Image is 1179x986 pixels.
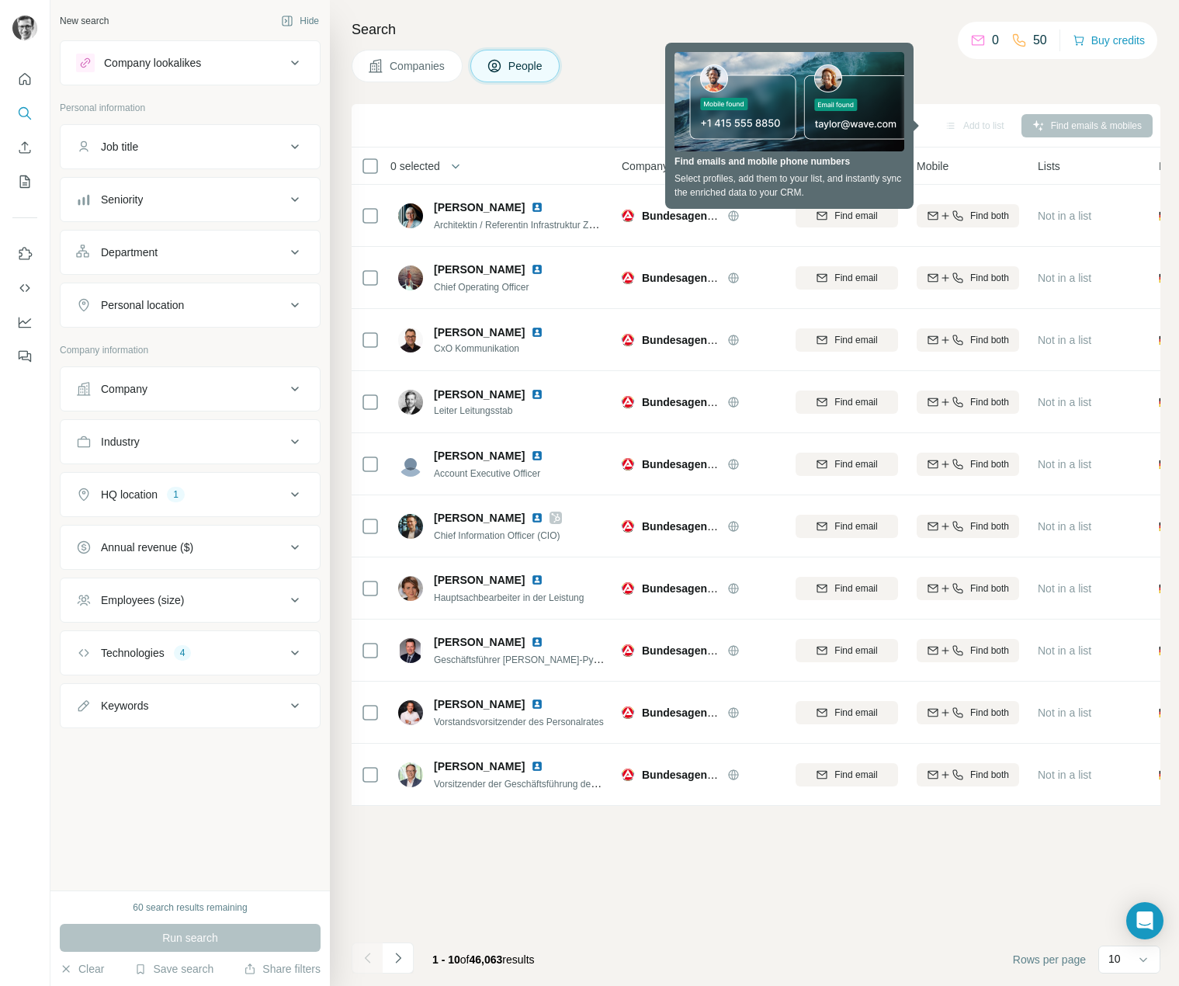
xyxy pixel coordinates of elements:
[398,266,423,290] img: Avatar
[834,395,877,409] span: Find email
[434,325,525,340] span: [PERSON_NAME]
[434,592,584,603] span: Hauptsachbearbeiter in der Leistung
[432,953,460,966] span: 1 - 10
[352,19,1160,40] h4: Search
[101,245,158,260] div: Department
[167,488,185,502] div: 1
[834,644,877,658] span: Find email
[398,452,423,477] img: Avatar
[133,901,247,915] div: 60 search results remaining
[134,961,213,977] button: Save search
[642,334,773,346] span: Bundesagentur für Arbeit
[531,450,543,462] img: LinkedIn logo
[1038,396,1091,408] span: Not in a list
[101,192,143,207] div: Seniority
[12,99,37,127] button: Search
[531,263,543,276] img: LinkedIn logo
[432,953,535,966] span: results
[101,434,140,450] div: Industry
[531,636,543,648] img: LinkedIn logo
[398,638,423,663] img: Avatar
[434,717,604,727] span: Vorstandsvorsitzender des Personalrates
[642,644,773,657] span: Bundesagentur für Arbeit
[622,334,634,346] img: Logo of Bundesagentur für Arbeit
[531,512,543,524] img: LinkedIn logo
[622,158,668,174] span: Company
[101,487,158,502] div: HQ location
[61,582,320,619] button: Employees (size)
[834,333,877,347] span: Find email
[970,768,1009,782] span: Find both
[434,653,617,665] span: Geschäftsführer [PERSON_NAME]-Pyrmont
[1159,581,1172,596] span: 🇩🇪
[1159,270,1172,286] span: 🇩🇪
[796,577,898,600] button: Find email
[796,453,898,476] button: Find email
[622,644,634,657] img: Logo of Bundesagentur für Arbeit
[398,576,423,601] img: Avatar
[1038,769,1091,781] span: Not in a list
[1038,158,1060,174] span: Lists
[434,510,525,526] span: [PERSON_NAME]
[61,423,320,460] button: Industry
[434,468,540,479] span: Account Executive Officer
[434,282,529,293] span: Chief Operating Officer
[622,458,634,470] img: Logo of Bundesagentur für Arbeit
[470,953,503,966] span: 46,063
[12,65,37,93] button: Quick start
[61,529,320,566] button: Annual revenue ($)
[917,204,1019,227] button: Find both
[390,158,440,174] span: 0 selected
[434,218,617,231] span: Architektin / Referentin Infrastruktur Zentrale
[434,404,562,418] span: Leiter Leitungsstab
[174,646,192,660] div: 4
[1038,582,1091,595] span: Not in a list
[970,457,1009,471] span: Find both
[1038,272,1091,284] span: Not in a list
[834,519,877,533] span: Find email
[796,266,898,290] button: Find email
[917,158,948,174] span: Mobile
[61,128,320,165] button: Job title
[508,58,544,74] span: People
[434,759,525,774] span: [PERSON_NAME]
[834,706,877,720] span: Find email
[61,476,320,513] button: HQ location1
[101,139,138,154] div: Job title
[398,700,423,725] img: Avatar
[917,701,1019,724] button: Find both
[1159,705,1172,720] span: 🇩🇪
[642,458,773,470] span: Bundesagentur für Arbeit
[531,201,543,214] img: LinkedIn logo
[796,204,898,227] button: Find email
[398,762,423,787] img: Avatar
[398,514,423,539] img: Avatar
[796,515,898,538] button: Find email
[434,634,525,650] span: [PERSON_NAME]
[61,687,320,724] button: Keywords
[642,769,773,781] span: Bundesagentur für Arbeit
[101,645,165,661] div: Technologies
[622,769,634,781] img: Logo of Bundesagentur für Arbeit
[1038,458,1091,470] span: Not in a list
[642,520,773,533] span: Bundesagentur für Arbeit
[12,16,37,40] img: Avatar
[834,271,877,285] span: Find email
[642,582,773,595] span: Bundesagentur für Arbeit
[834,768,877,782] span: Find email
[61,370,320,408] button: Company
[101,540,193,555] div: Annual revenue ($)
[1159,643,1172,658] span: 🇩🇪
[1038,520,1091,533] span: Not in a list
[1159,519,1172,534] span: 🇩🇪
[1126,902,1163,939] div: Open Intercom Messenger
[434,200,525,215] span: [PERSON_NAME]
[970,519,1009,533] span: Find both
[1013,952,1086,967] span: Rows per page
[434,262,525,277] span: [PERSON_NAME]
[970,333,1009,347] span: Find both
[383,943,414,974] button: Navigate to next page
[834,582,877,595] span: Find email
[642,396,773,408] span: Bundesagentur für Arbeit
[1033,31,1047,50] p: 50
